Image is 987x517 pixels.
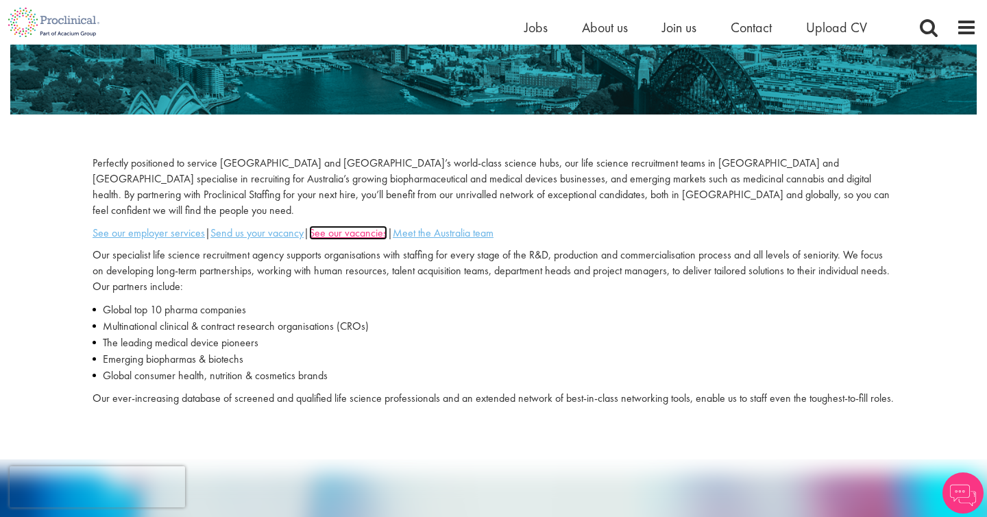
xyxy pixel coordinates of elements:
a: Upload CV [806,19,867,36]
iframe: reCAPTCHA [10,466,185,507]
li: Multinational clinical & contract research organisations (CROs) [93,318,894,335]
li: Emerging biopharmas & biotechs [93,351,894,368]
a: See our vacancies [309,226,387,240]
a: Send us your vacancy [210,226,304,240]
p: Our ever-increasing database of screened and qualified life science professionals and an extended... [93,391,894,407]
p: | | | [93,226,894,241]
a: Contact [731,19,772,36]
img: Chatbot [942,472,984,514]
p: Perfectly positioned to service [GEOGRAPHIC_DATA] and [GEOGRAPHIC_DATA]’s world-class science hub... [93,156,894,218]
a: Join us [662,19,696,36]
p: Our specialist life science recruitment agency supports organisations with staffing for every sta... [93,248,894,295]
li: Global top 10 pharma companies [93,302,894,318]
a: See our employer services [93,226,205,240]
a: About us [582,19,628,36]
a: Jobs [524,19,548,36]
li: The leading medical device pioneers [93,335,894,351]
li: Global consumer health, nutrition & cosmetics brands [93,368,894,384]
a: Meet the Australia team [393,226,493,240]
